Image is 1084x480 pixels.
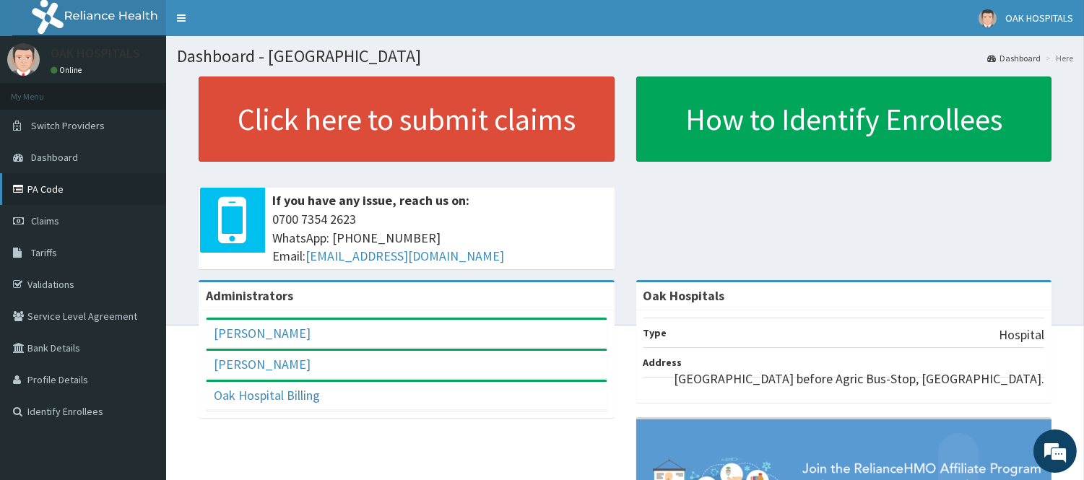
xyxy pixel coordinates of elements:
[643,326,667,339] b: Type
[636,77,1052,162] a: How to Identify Enrollees
[999,326,1044,344] p: Hospital
[272,210,607,266] span: 0700 7354 2623 WhatsApp: [PHONE_NUMBER] Email:
[31,246,57,259] span: Tariffs
[31,151,78,164] span: Dashboard
[1005,12,1073,25] span: OAK HOSPITALS
[214,325,311,341] a: [PERSON_NAME]
[272,192,469,209] b: If you have any issue, reach us on:
[1042,52,1073,64] li: Here
[84,147,199,292] span: We're online!
[51,65,85,75] a: Online
[7,323,275,374] textarea: Type your message and hit 'Enter'
[7,43,40,76] img: User Image
[214,356,311,372] a: [PERSON_NAME]
[979,9,997,27] img: User Image
[199,77,615,162] a: Click here to submit claims
[643,287,725,304] strong: Oak Hospitals
[75,81,243,100] div: Chat with us now
[305,248,504,264] a: [EMAIL_ADDRESS][DOMAIN_NAME]
[27,72,58,108] img: d_794563401_company_1708531726252_794563401
[214,387,320,403] a: Oak Hospital Billing
[51,47,140,60] p: OAK HOSPITALS
[177,47,1073,66] h1: Dashboard - [GEOGRAPHIC_DATA]
[674,370,1044,388] p: [GEOGRAPHIC_DATA] before Agric Bus-Stop, [GEOGRAPHIC_DATA].
[31,214,59,227] span: Claims
[206,287,293,304] b: Administrators
[987,52,1041,64] a: Dashboard
[31,119,105,132] span: Switch Providers
[237,7,272,42] div: Minimize live chat window
[643,356,682,369] b: Address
